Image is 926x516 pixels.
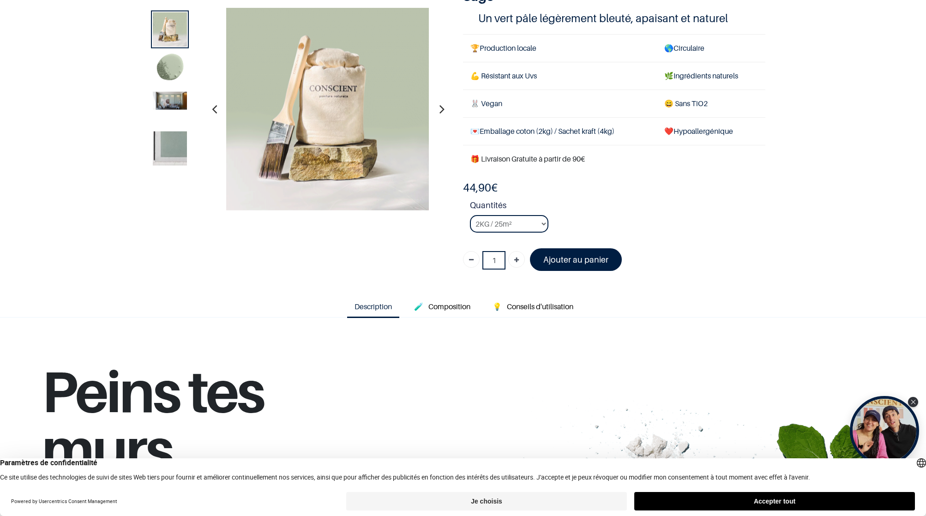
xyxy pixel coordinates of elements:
h4: Un vert pâle légèrement bleuté, apaisant et naturel [478,11,751,25]
td: Emballage coton (2kg) / Sachet kraft (4kg) [463,118,657,145]
img: Product image [153,91,187,109]
span: 😄 S [664,99,679,108]
div: Close Tolstoy widget [908,397,918,407]
td: Production locale [463,34,657,62]
span: 💡 [493,302,502,311]
b: € [463,181,498,194]
span: 44,90 [463,181,491,194]
img: Product image [153,12,187,46]
h1: Peins tes murs, [42,362,412,489]
strong: Quantités [470,199,765,215]
font: Ajouter au panier [543,255,608,264]
span: 🐰 Vegan [470,99,502,108]
div: Tolstoy bubble widget [850,396,919,465]
img: Product image [153,52,187,86]
span: 💪 Résistant aux Uvs [470,71,537,80]
span: 🌿 [664,71,673,80]
span: 🌎 [664,43,673,53]
span: Description [355,302,392,311]
td: ❤️Hypoallergénique [657,118,765,145]
span: Composition [428,302,470,311]
div: Open Tolstoy [850,396,919,465]
a: Supprimer [463,251,480,268]
span: 💌 [470,126,480,136]
font: 🎁 Livraison Gratuite à partir de 90€ [470,154,585,163]
span: 🏆 [470,43,480,53]
img: Product image [153,131,187,165]
td: ans TiO2 [657,90,765,118]
span: Conseils d'utilisation [507,302,573,311]
iframe: Tidio Chat [878,456,922,500]
div: Open Tolstoy widget [850,396,919,465]
td: Circulaire [657,34,765,62]
a: Ajouter au panier [530,248,622,271]
a: Ajouter [508,251,525,268]
span: 🧪 [414,302,423,311]
td: Ingrédients naturels [657,62,765,90]
img: Product image [226,7,429,210]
